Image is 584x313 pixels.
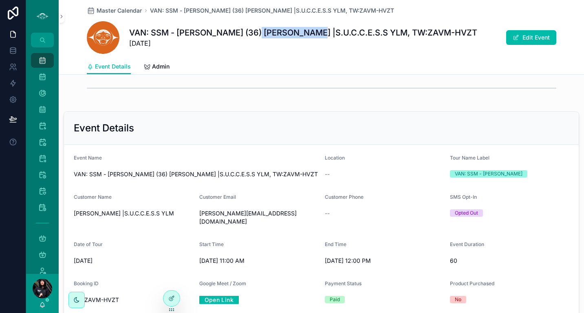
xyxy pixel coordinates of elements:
[129,38,477,48] span: [DATE]
[74,241,103,247] span: Date of Tour
[450,155,489,161] span: Tour Name Label
[97,7,142,15] span: Master Calendar
[74,194,112,200] span: Customer Name
[455,170,522,178] div: VAN: SSM - [PERSON_NAME]
[150,7,394,15] a: VAN: SSM - [PERSON_NAME] (36) [PERSON_NAME] |S.U.C.C.E.S.S YLM, TW:ZAVM-HVZT
[199,209,318,226] span: [PERSON_NAME][EMAIL_ADDRESS][DOMAIN_NAME]
[74,122,134,135] h2: Event Details
[325,280,361,286] span: Payment Status
[450,241,484,247] span: Event Duration
[455,209,478,217] div: Opted Out
[325,155,345,161] span: Location
[152,62,170,71] span: Admin
[450,257,569,265] span: 60
[325,241,346,247] span: End Time
[506,30,556,45] button: Edit Event
[74,155,102,161] span: Event Name
[87,59,131,75] a: Event Details
[95,62,131,71] span: Event Details
[26,47,59,274] div: scrollable content
[87,7,142,15] a: Master Calendar
[199,257,318,265] span: [DATE] 11:00 AM
[129,27,477,38] h1: VAN: SSM - [PERSON_NAME] (36) [PERSON_NAME] |S.U.C.C.E.S.S YLM, TW:ZAVM-HVZT
[325,257,444,265] span: [DATE] 12:00 PM
[36,10,49,23] img: App logo
[199,194,236,200] span: Customer Email
[74,257,193,265] span: [DATE]
[144,59,170,75] a: Admin
[199,293,239,306] a: Open Link
[325,209,330,218] span: --
[450,194,477,200] span: SMS Opt-In
[74,170,318,178] span: VAN: SSM - [PERSON_NAME] (36) [PERSON_NAME] |S.U.C.C.E.S.S YLM, TW:ZAVM-HVZT
[325,194,364,200] span: Customer Phone
[74,209,193,218] span: [PERSON_NAME] |S.U.C.C.E.S.S YLM
[199,280,246,286] span: Google Meet / Zoom
[74,280,99,286] span: Booking ID
[455,296,461,303] div: No
[74,296,193,304] span: TW:ZAVM-HVZT
[450,280,494,286] span: Product Purchased
[330,296,340,303] div: Paid
[325,170,330,178] span: --
[199,241,224,247] span: Start Time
